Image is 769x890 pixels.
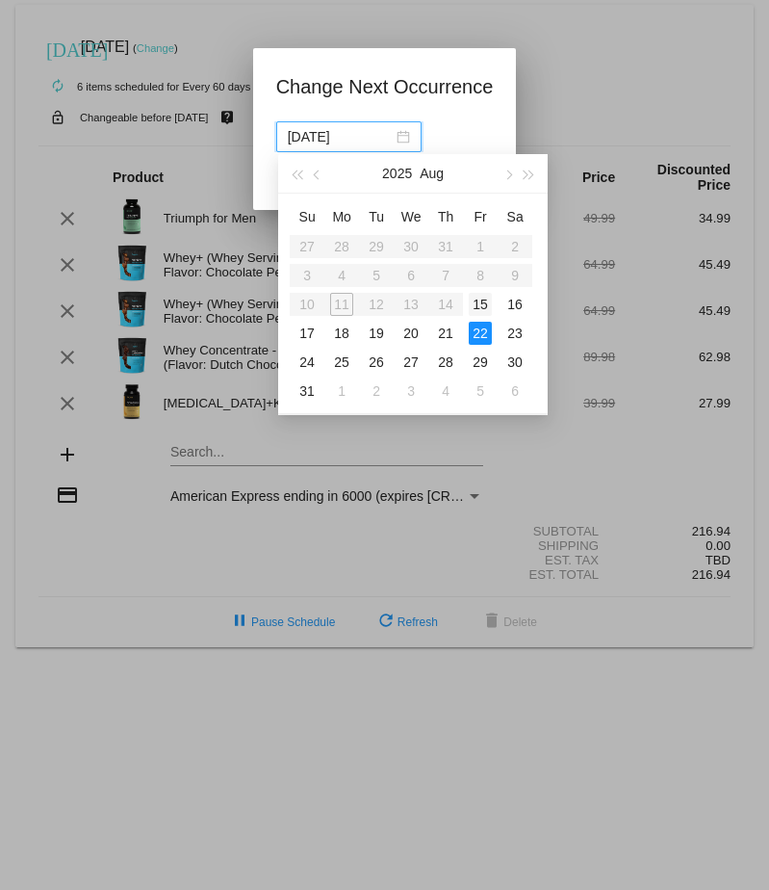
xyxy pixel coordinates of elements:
td: 8/17/2025 [290,319,324,348]
button: Update [276,164,361,198]
td: 9/4/2025 [428,377,463,406]
td: 8/27/2025 [394,348,428,377]
button: Aug [420,154,444,193]
td: 8/29/2025 [463,348,498,377]
th: Tue [359,201,394,232]
td: 8/18/2025 [324,319,359,348]
div: 24 [295,351,319,374]
th: Mon [324,201,359,232]
div: 2 [365,380,388,403]
button: Next month (PageDown) [497,154,518,193]
td: 8/31/2025 [290,377,324,406]
div: 30 [503,351,526,374]
td: 8/20/2025 [394,319,428,348]
div: 28 [434,351,457,374]
button: Next year (Control + right) [519,154,540,193]
input: Select date [288,126,393,147]
div: 1 [330,380,353,403]
td: 8/30/2025 [498,348,532,377]
div: 26 [365,351,388,374]
div: 16 [503,293,526,316]
td: 8/22/2025 [463,319,498,348]
button: Previous month (PageUp) [308,154,329,193]
div: 18 [330,322,353,345]
td: 9/6/2025 [498,377,532,406]
button: 2025 [382,154,412,193]
div: 17 [295,322,319,345]
div: 25 [330,351,353,374]
div: 19 [365,322,388,345]
th: Sat [498,201,532,232]
h1: Change Next Occurrence [276,71,494,102]
td: 8/24/2025 [290,348,324,377]
div: 31 [295,380,319,403]
td: 9/5/2025 [463,377,498,406]
div: 6 [503,380,526,403]
td: 8/21/2025 [428,319,463,348]
td: 8/15/2025 [463,290,498,319]
th: Sun [290,201,324,232]
div: 27 [399,351,423,374]
div: 29 [469,351,492,374]
td: 8/26/2025 [359,348,394,377]
div: 22 [469,322,492,345]
td: 9/1/2025 [324,377,359,406]
td: 8/23/2025 [498,319,532,348]
td: 8/28/2025 [428,348,463,377]
div: 20 [399,322,423,345]
td: 8/19/2025 [359,319,394,348]
div: 21 [434,322,457,345]
th: Fri [463,201,498,232]
th: Wed [394,201,428,232]
div: 15 [469,293,492,316]
button: Last year (Control + left) [286,154,307,193]
th: Thu [428,201,463,232]
td: 9/3/2025 [394,377,428,406]
div: 23 [503,322,526,345]
td: 8/16/2025 [498,290,532,319]
td: 8/25/2025 [324,348,359,377]
div: 3 [399,380,423,403]
div: 5 [469,380,492,403]
td: 9/2/2025 [359,377,394,406]
div: 4 [434,380,457,403]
